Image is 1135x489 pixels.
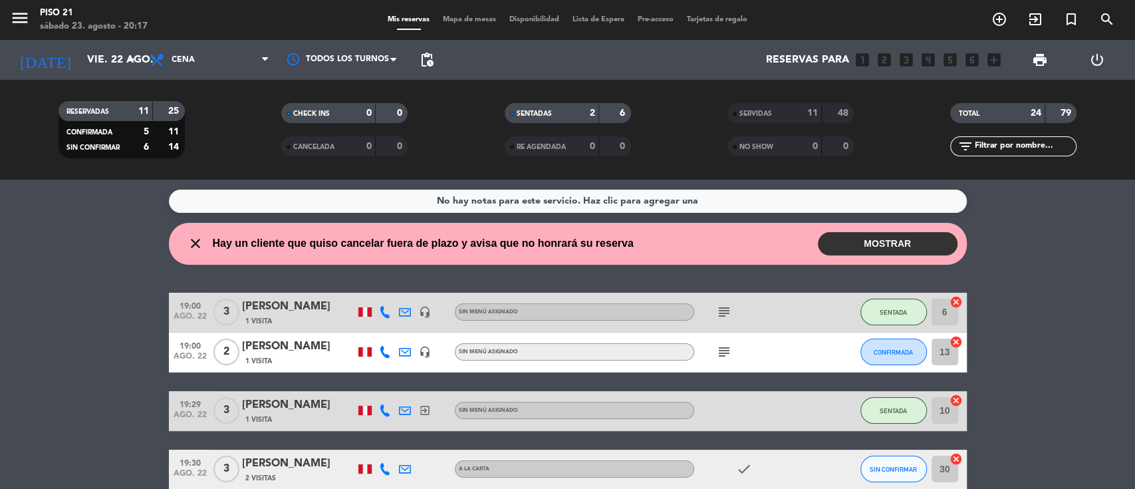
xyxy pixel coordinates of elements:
[242,455,355,472] div: [PERSON_NAME]
[213,235,634,252] span: Hay un cliente que quiso cancelar fuera de plazo y avisa que no honrará su reserva
[245,356,272,367] span: 1 Visita
[590,142,595,151] strong: 0
[958,110,979,117] span: TOTAL
[991,11,1007,27] i: add_circle_outline
[949,452,963,466] i: cancel
[1032,52,1048,68] span: print
[1099,11,1115,27] i: search
[963,51,981,69] i: looks_6
[168,106,182,116] strong: 25
[590,108,595,118] strong: 2
[739,144,773,150] span: NO SHOW
[949,335,963,349] i: cancel
[957,138,973,154] i: filter_list
[716,344,732,360] i: subject
[213,397,239,424] span: 3
[566,16,631,23] span: Lista de Espera
[213,456,239,482] span: 3
[10,45,80,75] i: [DATE]
[766,54,849,67] span: Reservas para
[366,108,372,118] strong: 0
[985,51,1003,69] i: add_box
[1069,40,1125,80] div: LOG OUT
[366,142,372,151] strong: 0
[459,408,518,413] span: Sin menú asignado
[459,466,489,472] span: A la Carta
[716,304,732,320] i: subject
[620,142,628,151] strong: 0
[874,349,913,356] span: CONFIRMADA
[860,456,927,482] button: SIN CONFIRMAR
[213,339,239,365] span: 2
[293,144,334,150] span: CANCELADA
[144,127,149,136] strong: 5
[680,16,754,23] span: Tarjetas de regalo
[818,232,957,255] button: MOSTRAR
[66,108,109,115] span: RESERVADAS
[898,51,915,69] i: looks_3
[242,338,355,355] div: [PERSON_NAME]
[40,7,148,20] div: Piso 21
[40,20,148,33] div: sábado 23. agosto - 20:17
[174,410,207,426] span: ago. 22
[1031,108,1041,118] strong: 24
[138,106,149,116] strong: 11
[920,51,937,69] i: looks_4
[739,110,772,117] span: SERVIDAS
[860,339,927,365] button: CONFIRMADA
[517,144,566,150] span: RE AGENDADA
[124,52,140,68] i: arrow_drop_down
[459,309,518,315] span: Sin menú asignado
[880,309,907,316] span: SENTADA
[942,51,959,69] i: looks_5
[66,129,112,136] span: CONFIRMADA
[10,8,30,28] i: menu
[870,466,917,473] span: SIN CONFIRMAR
[174,454,207,470] span: 19:30
[503,16,566,23] span: Disponibilidad
[419,405,431,416] i: exit_to_app
[459,349,518,355] span: Sin menú asignado
[174,312,207,327] span: ago. 22
[1063,11,1079,27] i: turned_in_not
[1027,11,1043,27] i: exit_to_app
[419,306,431,318] i: headset_mic
[736,461,752,477] i: check
[174,396,207,411] span: 19:29
[949,394,963,407] i: cancel
[973,139,1076,154] input: Filtrar por nombre...
[517,110,552,117] span: SENTADAS
[245,316,272,327] span: 1 Visita
[860,397,927,424] button: SENTADA
[242,397,355,414] div: [PERSON_NAME]
[174,337,207,353] span: 19:00
[854,51,871,69] i: looks_one
[172,55,195,65] span: Cena
[213,299,239,325] span: 3
[620,108,628,118] strong: 6
[876,51,893,69] i: looks_two
[807,108,818,118] strong: 11
[168,127,182,136] strong: 11
[1061,108,1074,118] strong: 79
[245,473,276,484] span: 2 Visitas
[245,414,272,425] span: 1 Visita
[1088,52,1104,68] i: power_settings_new
[437,194,698,209] div: No hay notas para este servicio. Haz clic para agregar una
[949,295,963,309] i: cancel
[144,142,149,152] strong: 6
[631,16,680,23] span: Pre-acceso
[842,142,850,151] strong: 0
[837,108,850,118] strong: 48
[397,142,405,151] strong: 0
[242,298,355,315] div: [PERSON_NAME]
[436,16,503,23] span: Mapa de mesas
[293,110,330,117] span: CHECK INS
[381,16,436,23] span: Mis reservas
[10,8,30,33] button: menu
[397,108,405,118] strong: 0
[813,142,818,151] strong: 0
[880,407,907,414] span: SENTADA
[174,297,207,313] span: 19:00
[168,142,182,152] strong: 14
